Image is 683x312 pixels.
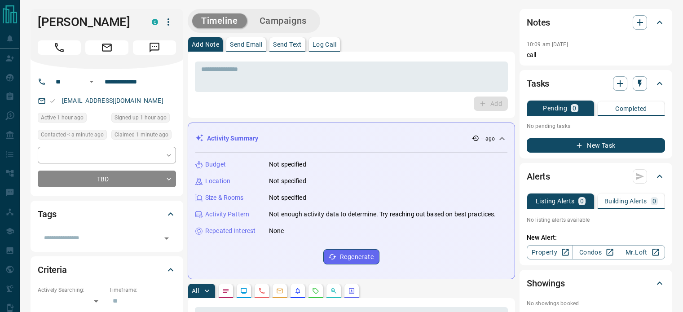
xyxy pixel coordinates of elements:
h2: Criteria [38,263,67,277]
div: Activity Summary-- ago [195,130,507,147]
p: No pending tasks [527,119,665,133]
p: Not enough activity data to determine. Try reaching out based on best practices. [269,210,496,219]
p: 10:09 am [DATE] [527,41,568,48]
p: Completed [615,105,647,112]
p: Budget [205,160,226,169]
p: Activity Pattern [205,210,249,219]
svg: Notes [222,287,229,294]
button: New Task [527,138,665,153]
button: Regenerate [323,249,379,264]
a: Property [527,245,573,259]
p: All [192,288,199,294]
button: Open [160,232,173,245]
svg: Emails [276,287,283,294]
div: Tags [38,203,176,225]
button: Campaigns [251,13,316,28]
p: Listing Alerts [536,198,575,204]
span: Call [38,40,81,55]
div: Notes [527,12,665,33]
svg: Listing Alerts [294,287,301,294]
div: Alerts [527,166,665,187]
h2: Tasks [527,76,549,91]
h2: Notes [527,15,550,30]
span: Contacted < a minute ago [41,130,104,139]
span: Claimed 1 minute ago [115,130,168,139]
span: Message [133,40,176,55]
p: Add Note [192,41,219,48]
svg: Agent Actions [348,287,355,294]
a: Condos [573,245,619,259]
a: [EMAIL_ADDRESS][DOMAIN_NAME] [62,97,163,104]
span: Email [85,40,128,55]
p: Timeframe: [109,286,176,294]
p: Activity Summary [207,134,258,143]
p: No listing alerts available [527,216,665,224]
svg: Lead Browsing Activity [240,287,247,294]
svg: Requests [312,287,319,294]
button: Open [86,76,97,87]
p: Building Alerts [604,198,647,204]
p: New Alert: [527,233,665,242]
p: Send Text [273,41,302,48]
div: Criteria [38,259,176,281]
p: Location [205,176,230,186]
p: 0 [580,198,584,204]
p: Not specified [269,160,306,169]
p: Size & Rooms [205,193,244,202]
p: 0 [652,198,656,204]
p: Log Call [313,41,336,48]
div: Sat Sep 13 2025 [38,113,107,125]
div: Sat Sep 13 2025 [111,113,176,125]
div: Sat Sep 13 2025 [38,130,107,142]
p: -- ago [481,135,495,143]
div: Sat Sep 13 2025 [111,130,176,142]
p: Send Email [230,41,262,48]
h2: Alerts [527,169,550,184]
button: Timeline [192,13,247,28]
p: None [269,226,284,236]
svg: Calls [258,287,265,294]
div: TBD [38,171,176,187]
p: Pending [543,105,567,111]
h2: Tags [38,207,56,221]
p: 0 [573,105,576,111]
div: Showings [527,272,665,294]
svg: Email Valid [49,98,56,104]
h1: [PERSON_NAME] [38,15,138,29]
p: Not specified [269,193,306,202]
a: Mr.Loft [619,245,665,259]
p: Actively Searching: [38,286,105,294]
svg: Opportunities [330,287,337,294]
h2: Showings [527,276,565,290]
div: Tasks [527,73,665,94]
span: Signed up 1 hour ago [115,113,167,122]
p: call [527,50,665,60]
p: Not specified [269,176,306,186]
div: condos.ca [152,19,158,25]
span: Active 1 hour ago [41,113,84,122]
p: Repeated Interest [205,226,256,236]
p: No showings booked [527,299,665,308]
